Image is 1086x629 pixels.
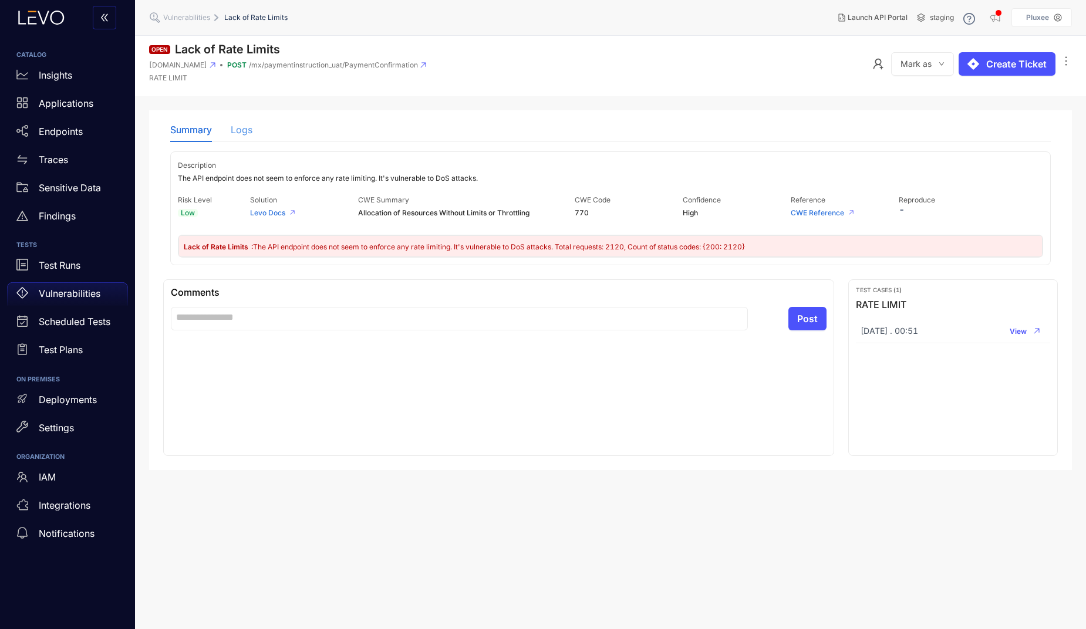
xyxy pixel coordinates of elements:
p: Notifications [39,528,95,539]
span: warning [16,210,28,222]
a: Test Runs [7,254,128,282]
p: Findings [39,211,76,221]
button: Create Ticket [959,52,1055,76]
span: user-add [872,58,884,70]
span: Vulnerabilities [163,13,210,22]
p: Deployments [39,394,97,405]
span: Launch API Portal [848,13,908,22]
h6: TESTS [16,242,119,249]
span: Open [149,45,170,55]
p: Scheduled Tests [39,316,110,327]
span: The API endpoint does not seem to enforce any rate limiting. It's vulnerable to DoS attacks. [178,174,1043,182]
a: CWE Reference [791,208,844,217]
span: double-left [100,13,109,23]
a: Insights [7,63,128,92]
p: Insights [39,70,72,80]
span: High [683,209,791,217]
p: Endpoints [39,126,83,137]
p: Traces [39,154,68,165]
p: RATE LIMIT [149,74,426,82]
span: Create Ticket [986,59,1047,69]
span: /mx/paymentinstruction_uat/PaymentConfirmation [249,61,418,69]
span: team [16,471,28,483]
b: ( 1 ) [893,286,902,293]
span: : The API endpoint does not seem to enforce any rate limiting. It's vulnerable to DoS attacks. To... [251,242,745,251]
span: Solution [250,195,277,204]
p: Test Runs [39,260,80,270]
span: Lack of Rate Limits [184,242,250,251]
a: Findings [7,204,128,232]
span: ellipsis [1060,55,1072,69]
span: CWE Code [575,195,611,204]
a: Vulnerabilities [7,282,128,310]
h6: ORGANIZATION [16,454,119,461]
p: Vulnerabilities [39,288,100,299]
p: Pluxee [1026,13,1049,22]
div: - [899,194,1007,224]
span: [DATE] . 00:51 [861,326,918,336]
a: Test Plans [7,339,128,367]
span: Mark as [900,59,932,69]
a: Notifications [7,522,128,550]
a: IAM [7,465,128,493]
div: Logs [231,124,252,135]
div: Comments [171,287,827,297]
span: Description [178,161,216,170]
h6: CATALOG [16,52,119,59]
span: down [939,61,945,67]
div: Summary [170,124,212,135]
h3: RATE LIMIT [856,299,1050,310]
button: Post [788,307,827,330]
span: Low [178,209,198,217]
a: Traces [7,148,128,176]
span: POST [227,60,247,69]
button: double-left [93,6,116,29]
p: Sensitive Data [39,182,101,193]
span: Confidence [683,195,721,204]
a: Endpoints [7,120,128,148]
a: Levo Docs [250,208,285,217]
span: Risk Level [178,195,212,204]
span: CWE Summary [358,195,409,204]
p: Test Plans [39,344,83,355]
button: ellipsis [1060,52,1072,71]
h6: ON PREMISES [16,376,119,383]
button: View [1004,324,1045,338]
span: Lack of Rate Limits [224,13,288,22]
a: Settings [7,416,128,444]
button: Mark asdown [891,52,954,76]
span: staging [930,13,954,22]
span: Allocation of Resources Without Limits or Throttling [358,209,575,217]
span: Reference [791,195,825,204]
a: Sensitive Data [7,176,128,204]
p: Test Cases [856,287,1050,294]
a: Integrations [7,493,128,522]
span: swap [16,154,28,165]
span: Reproduce [899,195,935,204]
a: Deployments [7,388,128,416]
h1: Lack of Rate Limits [175,43,280,56]
a: Applications [7,92,128,120]
p: Settings [39,422,74,433]
a: Scheduled Tests [7,310,128,339]
span: [DOMAIN_NAME] [149,61,207,69]
button: Launch API Portal [829,8,917,27]
span: View [1010,327,1027,336]
p: Applications [39,98,93,109]
p: Integrations [39,500,90,510]
span: 770 [575,209,683,217]
span: Post [797,313,818,324]
p: IAM [39,472,56,482]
